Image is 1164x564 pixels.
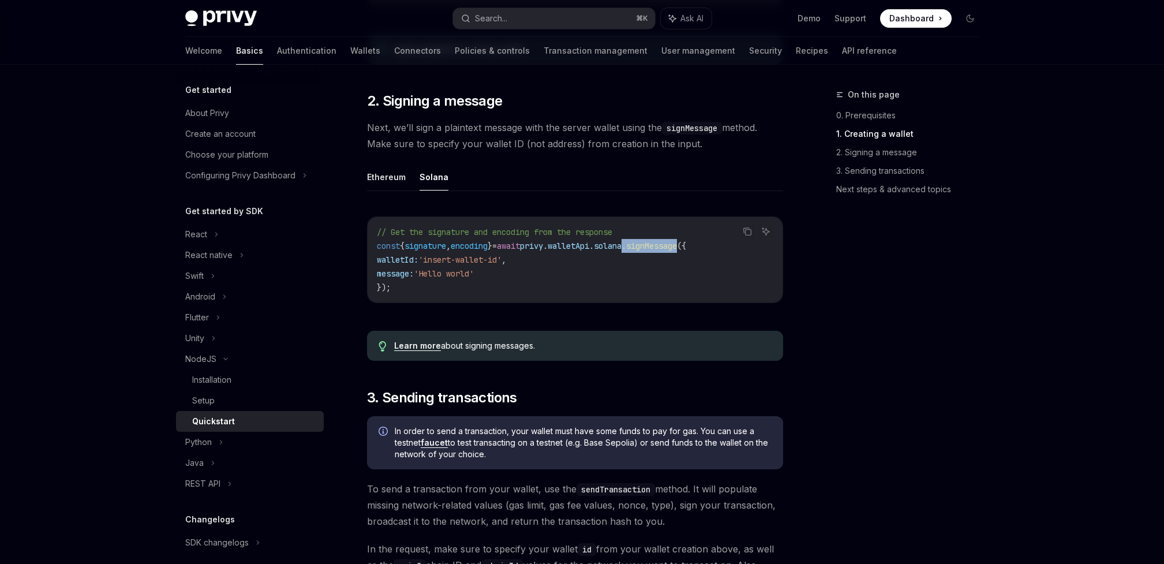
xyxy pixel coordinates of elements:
[377,255,418,265] span: walletId:
[497,241,520,251] span: await
[842,37,897,65] a: API reference
[176,411,324,432] a: Quickstart
[377,282,391,293] span: });
[446,241,451,251] span: ,
[185,83,231,97] h5: Get started
[622,241,626,251] span: .
[836,180,989,199] a: Next steps & advanced topics
[680,13,703,24] span: Ask AI
[367,389,517,407] span: 3. Sending transactions
[475,12,507,25] div: Search...
[661,8,712,29] button: Ask AI
[379,341,387,352] svg: Tip
[185,456,204,470] div: Java
[420,163,448,191] button: Solana
[492,241,497,251] span: =
[455,37,530,65] a: Policies & controls
[185,127,256,141] div: Create an account
[520,241,543,251] span: privy
[185,10,257,27] img: dark logo
[367,163,406,191] button: Ethereum
[185,435,212,449] div: Python
[636,14,648,23] span: ⌘ K
[394,340,771,352] div: about signing messages.
[367,119,783,152] span: Next, we’ll sign a plaintext message with the server wallet using the method. Make sure to specif...
[626,241,677,251] span: signMessage
[377,241,400,251] span: const
[377,227,612,237] span: // Get the signature and encoding from the response
[350,37,380,65] a: Wallets
[548,241,589,251] span: walletApi
[192,414,235,428] div: Quickstart
[176,144,324,165] a: Choose your platform
[185,536,249,550] div: SDK changelogs
[798,13,821,24] a: Demo
[677,241,686,251] span: ({
[185,477,220,491] div: REST API
[796,37,828,65] a: Recipes
[176,124,324,144] a: Create an account
[836,162,989,180] a: 3. Sending transactions
[176,369,324,390] a: Installation
[836,125,989,143] a: 1. Creating a wallet
[749,37,782,65] a: Security
[277,37,336,65] a: Authentication
[185,248,233,262] div: React native
[192,394,215,408] div: Setup
[185,37,222,65] a: Welcome
[421,438,448,448] a: faucet
[501,255,506,265] span: ,
[185,269,204,283] div: Swift
[395,425,772,460] span: In order to send a transaction, your wallet must have some funds to pay for gas. You can use a te...
[578,543,596,556] code: id
[848,88,900,102] span: On this page
[836,106,989,125] a: 0. Prerequisites
[176,103,324,124] a: About Privy
[185,204,263,218] h5: Get started by SDK
[185,513,235,526] h5: Changelogs
[185,290,215,304] div: Android
[418,255,501,265] span: 'insert-wallet-id'
[758,224,773,239] button: Ask AI
[185,311,209,324] div: Flutter
[185,331,204,345] div: Unity
[589,241,594,251] span: .
[192,373,231,387] div: Installation
[394,37,441,65] a: Connectors
[543,241,548,251] span: .
[577,483,655,496] code: sendTransaction
[661,37,735,65] a: User management
[451,241,488,251] span: encoding
[185,169,295,182] div: Configuring Privy Dashboard
[367,481,783,529] span: To send a transaction from your wallet, use the method. It will populate missing network-related ...
[594,241,622,251] span: solana
[236,37,263,65] a: Basics
[662,122,722,135] code: signMessage
[836,143,989,162] a: 2. Signing a message
[880,9,952,28] a: Dashboard
[889,13,934,24] span: Dashboard
[405,241,446,251] span: signature
[453,8,655,29] button: Search...⌘K
[176,390,324,411] a: Setup
[185,106,229,120] div: About Privy
[185,352,216,366] div: NodeJS
[740,224,755,239] button: Copy the contents from the code block
[544,37,648,65] a: Transaction management
[834,13,866,24] a: Support
[379,427,390,438] svg: Info
[377,268,414,279] span: message:
[394,341,441,351] a: Learn more
[185,148,268,162] div: Choose your platform
[185,227,207,241] div: React
[400,241,405,251] span: {
[367,92,503,110] span: 2. Signing a message
[414,268,474,279] span: 'Hello world'
[961,9,979,28] button: Toggle dark mode
[488,241,492,251] span: }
